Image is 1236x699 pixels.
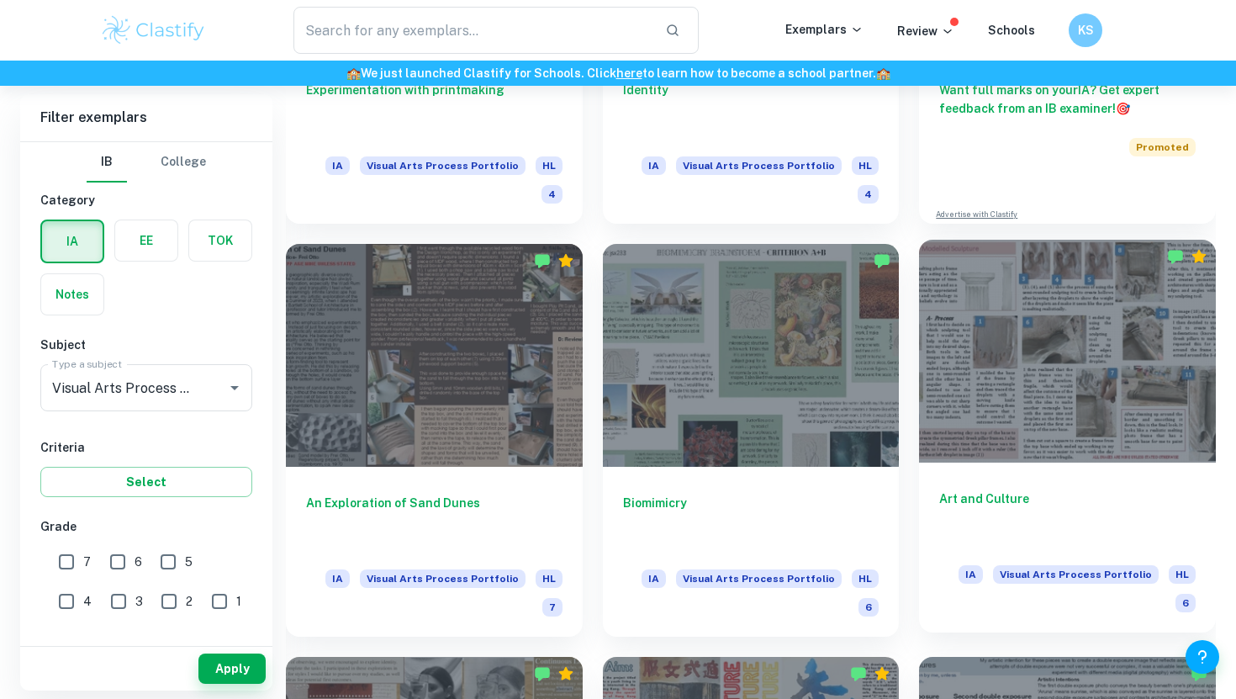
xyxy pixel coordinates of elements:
[936,209,1017,220] a: Advertise with Clastify
[115,220,177,261] button: EE
[993,565,1159,584] span: Visual Arts Process Portfolio
[40,467,252,497] button: Select
[236,592,241,611] span: 1
[988,24,1035,37] a: Schools
[676,156,842,175] span: Visual Arts Process Portfolio
[40,638,252,657] h6: Level
[185,553,193,571] span: 5
[642,569,666,588] span: IA
[536,569,563,588] span: HL
[919,244,1216,636] a: Art and CultureIAVisual Arts Process PortfolioHL6
[1167,248,1184,265] img: Marked
[852,156,879,175] span: HL
[1169,565,1196,584] span: HL
[676,569,842,588] span: Visual Arts Process Portfolio
[306,494,563,549] h6: An Exploration of Sand Dunes
[40,336,252,354] h6: Subject
[325,156,350,175] span: IA
[87,142,127,183] button: IB
[557,252,574,269] div: Premium
[603,244,900,636] a: BiomimicryIAVisual Arts Process PortfolioHL6
[3,64,1233,82] h6: We just launched Clastify for Schools. Click to learn how to become a school partner.
[850,665,867,682] img: Marked
[325,569,350,588] span: IA
[42,221,103,262] button: IA
[360,156,526,175] span: Visual Arts Process Portfolio
[20,94,272,141] h6: Filter exemplars
[785,20,864,39] p: Exemplars
[40,517,252,536] h6: Grade
[223,376,246,400] button: Open
[360,569,526,588] span: Visual Arts Process Portfolio
[897,22,954,40] p: Review
[1076,21,1096,40] h6: KS
[100,13,207,47] img: Clastify logo
[83,553,91,571] span: 7
[623,494,879,549] h6: Biomimicry
[40,191,252,209] h6: Category
[557,665,574,682] div: Premium
[852,569,879,588] span: HL
[959,565,983,584] span: IA
[87,142,206,183] div: Filter type choice
[306,81,563,136] h6: Experimentation with printmaking
[623,81,879,136] h6: Identity
[293,7,652,54] input: Search for any exemplars...
[1186,640,1219,674] button: Help and Feedback
[198,654,266,684] button: Apply
[534,252,551,269] img: Marked
[186,592,193,611] span: 2
[1116,102,1130,115] span: 🎯
[286,244,583,636] a: An Exploration of Sand DunesIAVisual Arts Process PortfolioHL7
[616,66,642,80] a: here
[161,142,206,183] button: College
[536,156,563,175] span: HL
[939,81,1196,118] h6: Want full marks on your IA ? Get expert feedback from an IB examiner!
[189,220,251,261] button: TOK
[1175,594,1196,612] span: 6
[939,490,1196,545] h6: Art and Culture
[858,185,879,204] span: 4
[135,553,142,571] span: 6
[41,274,103,315] button: Notes
[1129,138,1196,156] span: Promoted
[541,185,563,204] span: 4
[876,66,890,80] span: 🏫
[346,66,361,80] span: 🏫
[858,598,879,617] span: 6
[83,592,92,611] span: 4
[534,665,551,682] img: Marked
[40,438,252,457] h6: Criteria
[1069,13,1102,47] button: KS
[135,592,143,611] span: 3
[874,665,890,682] div: Premium
[874,252,890,269] img: Marked
[1191,248,1207,265] div: Premium
[642,156,666,175] span: IA
[52,357,122,371] label: Type a subject
[542,598,563,617] span: 7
